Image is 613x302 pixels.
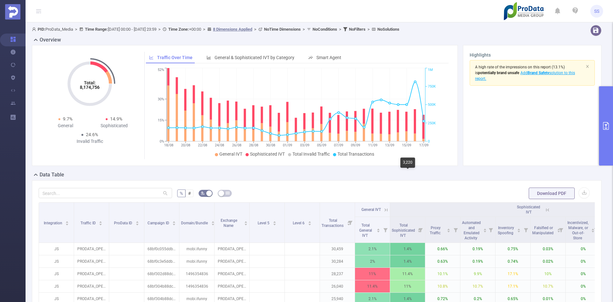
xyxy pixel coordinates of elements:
div: Invalid Traffic [65,138,114,145]
p: 0.75% [496,243,530,255]
span: > [252,27,258,32]
span: % [180,191,183,196]
span: Add solution to this report. [475,71,575,81]
span: Integration [44,221,63,225]
p: 11% [355,268,390,280]
p: 10.8% [425,280,460,292]
div: Sort [308,220,312,224]
p: 0.03% [531,243,565,255]
p: 28,237 [320,268,355,280]
span: Automated and Emulated Activity [462,221,481,240]
b: No Filters [349,27,366,32]
i: icon: bar-chart [207,55,211,60]
p: mobi.ifunny [179,243,214,255]
p: 17.1% [496,268,530,280]
p: PRODATA_OPENRTB_SmartyAds [74,280,109,292]
button: icon: close [586,63,589,70]
p: 0.66% [425,243,460,255]
div: Sort [517,228,521,231]
p: 2% [355,255,390,267]
p: 0% [566,268,601,280]
p: JS [39,243,74,255]
i: icon: line-chart [149,55,154,60]
p: 10.7% [460,280,495,292]
i: Filter menu [556,217,565,243]
tspan: 0 [428,139,430,143]
tspan: 0% [160,139,164,143]
b: No Time Dimensions [264,27,301,32]
b: No Conditions [313,27,337,32]
div: Sort [483,228,487,231]
tspan: 52% [158,68,164,72]
p: 68bf302d88dc536b89e1b829 [144,268,179,280]
tspan: 20/08 [181,143,190,147]
p: 11.4% [355,280,390,292]
span: Traffic ID [80,221,97,225]
div: Sort [447,228,450,231]
div: Sort [135,220,139,224]
i: icon: caret-down [172,223,176,225]
p: PRODATA_OPENRTB_SmartyAds [74,268,109,280]
b: Time Zone: [168,27,189,32]
span: Campaign ID [148,221,170,225]
p: 30,459 [320,243,355,255]
span: # [188,191,191,196]
i: icon: caret-up [211,220,215,222]
b: No Solutions [377,27,399,32]
p: 17.1% [496,280,530,292]
span: Total Transactions [322,218,344,228]
p: 11% [390,280,425,292]
span: Incentivized, Malware, or Out-of-Store [567,221,589,240]
i: icon: caret-down [244,223,248,225]
i: icon: caret-up [65,220,69,222]
p: 26,040 [320,280,355,292]
i: Filter menu [416,217,425,243]
u: 8 Dimensions Applied [213,27,252,32]
tspan: 250K [428,121,436,125]
span: > [73,27,79,32]
i: icon: caret-up [447,228,450,229]
span: General IVT [361,207,381,212]
tspan: 09/09 [351,143,360,147]
tspan: 15/09 [402,143,411,147]
p: 0.63% [425,255,460,267]
i: Filter menu [486,217,495,243]
div: Sort [65,220,69,224]
b: potentially brand unsafe [478,71,519,75]
tspan: 15% [158,118,164,122]
span: 14.9% [110,116,122,121]
tspan: 26/08 [232,143,241,147]
i: Filter menu [381,217,390,243]
span: Traffic Over Time [157,55,193,60]
i: icon: close [586,65,589,68]
span: General IVT [219,151,242,157]
i: icon: caret-down [447,230,450,232]
p: 0.19% [460,255,495,267]
p: PRODATA_OPENRTB_SmartyAds [215,255,249,267]
i: icon: caret-down [65,223,69,225]
p: PRODATA_OPENRTB_SmartyAds [215,243,249,255]
p: PRODATA_OPENRTB_SmartyAds [74,255,109,267]
b: Brand Safety [527,71,549,75]
tspan: 24/08 [215,143,224,147]
span: ProData_Media [DATE] 00:00 - [DATE] 23:59 +00:00 [32,27,399,32]
i: icon: caret-down [273,223,276,225]
p: PRODATA_OPENRTB_SmartyAds [74,243,109,255]
p: 0.02% [531,255,565,267]
p: 10% [531,268,565,280]
span: > [201,27,207,32]
i: icon: caret-up [273,220,276,222]
p: 9.9% [460,268,495,280]
p: JS [39,280,74,292]
span: Sophisticated IVT [517,205,540,214]
div: Sort [244,220,248,224]
p: 1.4% [390,243,425,255]
div: Sort [99,220,102,224]
p: 30,284 [320,255,355,267]
i: icon: caret-up [135,220,139,222]
tspan: 500K [428,103,436,107]
span: Exchange Name [221,218,237,228]
span: Domain/Bundle [181,221,209,225]
span: > [366,27,372,32]
h2: Data Table [40,171,64,179]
